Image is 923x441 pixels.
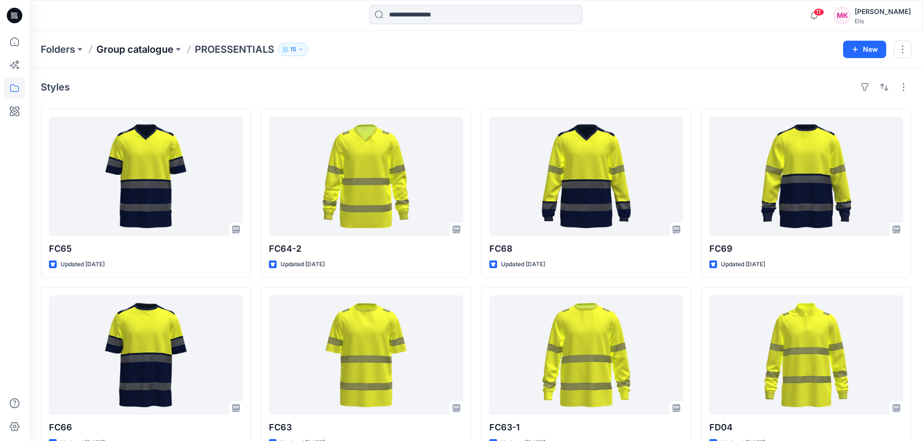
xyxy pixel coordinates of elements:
a: FC63-1 [489,295,683,415]
p: FC66 [49,421,243,434]
a: FC63 [269,295,463,415]
div: [PERSON_NAME] [855,6,911,17]
p: Updated [DATE] [281,259,325,270]
span: 11 [813,8,824,16]
p: Updated [DATE] [721,259,765,270]
p: Updated [DATE] [501,259,545,270]
p: FC69 [709,242,903,256]
div: Elis [855,17,911,25]
a: Group catalogue [96,43,173,56]
p: FC63 [269,421,463,434]
button: 15 [278,43,308,56]
h4: Styles [41,81,70,93]
a: Folders [41,43,75,56]
p: 15 [290,44,296,55]
p: FD04 [709,421,903,434]
button: New [843,41,886,58]
p: FC63-1 [489,421,683,434]
p: FC64-2 [269,242,463,256]
p: FC68 [489,242,683,256]
p: FC65 [49,242,243,256]
a: FC66 [49,295,243,415]
a: FC64-2 [269,117,463,236]
p: PROESSENTIALS [195,43,274,56]
p: Updated [DATE] [61,259,105,270]
a: FC65 [49,117,243,236]
div: MK [833,7,851,24]
a: FD04 [709,295,903,415]
a: FC68 [489,117,683,236]
a: FC69 [709,117,903,236]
